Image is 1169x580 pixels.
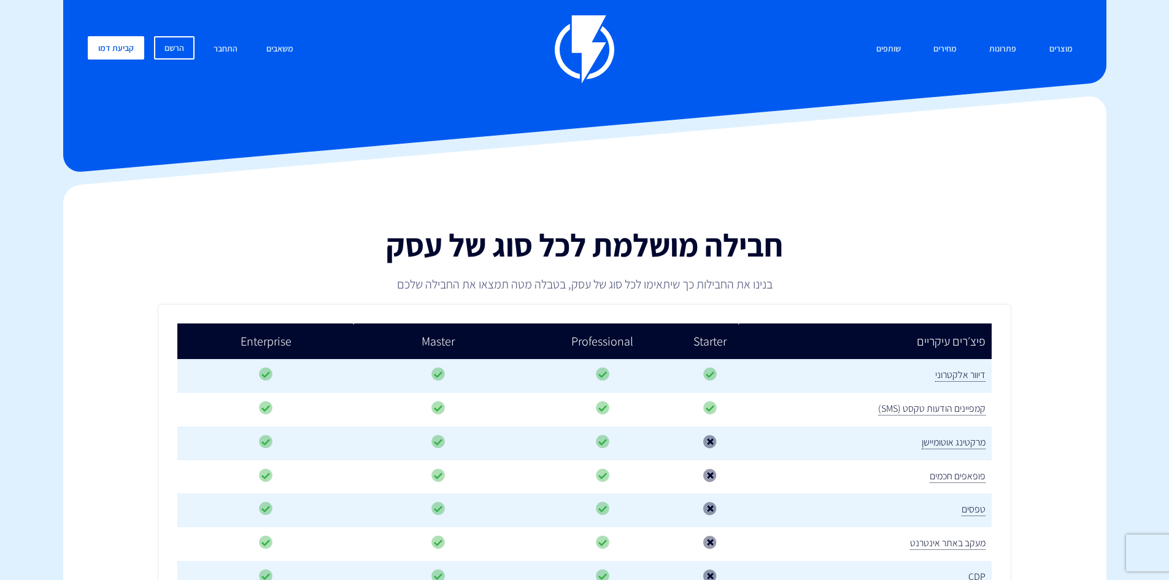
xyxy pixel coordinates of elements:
a: משאבים [257,36,303,63]
span: דיוור אלקטרוני [935,368,986,382]
a: קביעת דמו [88,36,144,60]
a: מוצרים [1040,36,1082,63]
span: מרקטינג אוטומיישן [922,436,986,449]
td: פיצ׳רים עיקריים [738,323,992,360]
span: מעקב באתר אינטרנט [910,536,986,550]
h1: חבילה מושלמת לכל סוג של עסק [252,228,917,263]
a: הרשם [154,36,195,60]
p: בנינו את החבילות כך שיתאימו לכל סוג של עסק, בטבלה מטה תמצאו את החבילה שלכם [252,276,917,293]
a: מחירים [924,36,966,63]
a: שותפים [867,36,910,63]
td: Enterprise [177,323,354,360]
span: קמפיינים הודעות טקסט (SMS) [878,402,986,416]
a: התחבר [204,36,247,63]
td: Master [354,323,523,360]
td: Starter [682,323,738,360]
span: טפסים [962,503,986,516]
a: פתרונות [980,36,1025,63]
td: Professional [523,323,682,360]
span: פופאפים חכמים [930,470,986,483]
